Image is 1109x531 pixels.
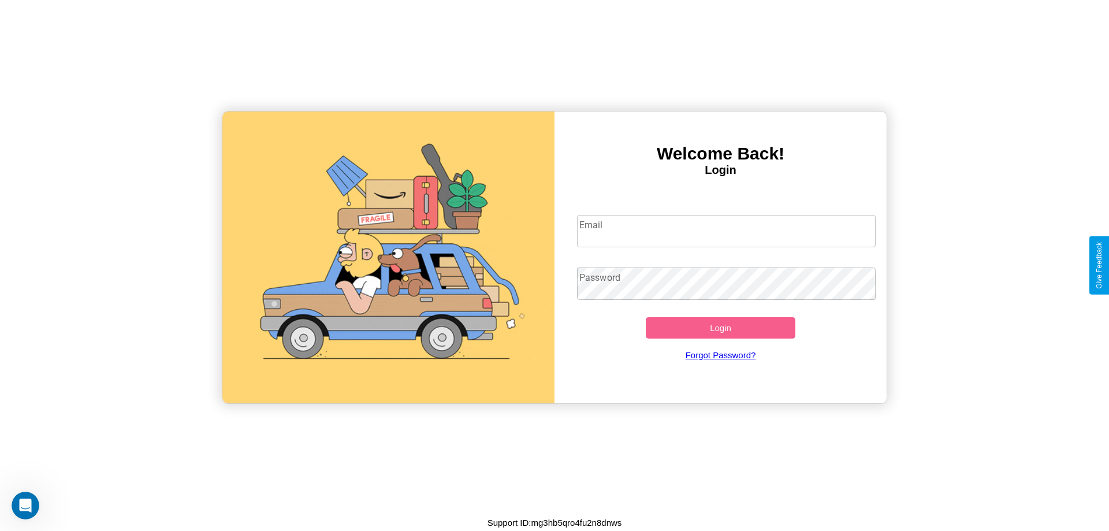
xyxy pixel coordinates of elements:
[222,112,554,403] img: gif
[571,339,870,372] a: Forgot Password?
[554,164,887,177] h4: Login
[487,515,622,530] p: Support ID: mg3hb5qro4fu2n8dnws
[1095,242,1103,289] div: Give Feedback
[554,144,887,164] h3: Welcome Back!
[646,317,795,339] button: Login
[12,492,39,519] iframe: Intercom live chat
